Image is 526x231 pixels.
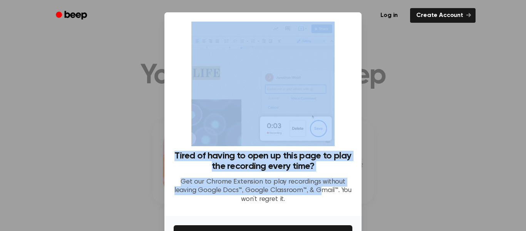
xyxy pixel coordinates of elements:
a: Beep [50,8,94,23]
img: Beep extension in action [191,22,334,146]
h3: Tired of having to open up this page to play the recording every time? [174,151,352,172]
a: Create Account [410,8,476,23]
a: Log in [373,7,405,24]
p: Get our Chrome Extension to play recordings without leaving Google Docs™, Google Classroom™, & Gm... [174,178,352,204]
